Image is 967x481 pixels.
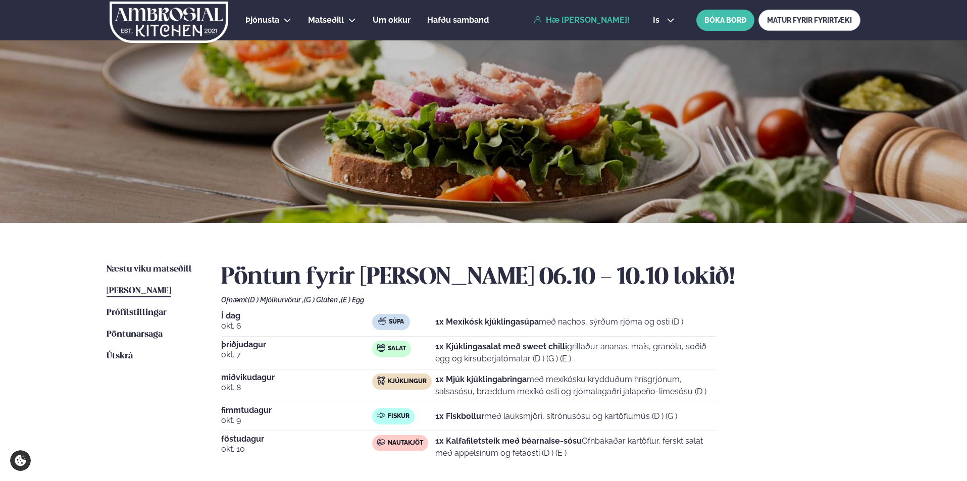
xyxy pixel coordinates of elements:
span: Kjúklingur [388,378,427,386]
span: [PERSON_NAME] [107,287,171,295]
img: chicken.svg [377,377,385,385]
span: okt. 10 [221,443,372,455]
span: Í dag [221,312,372,320]
a: [PERSON_NAME] [107,285,171,297]
p: grillaður ananas, maís, granóla, soðið egg og kirsuberjatómatar (D ) (G ) (E ) [435,341,716,365]
p: með nachos, sýrðum rjóma og osti (D ) [435,316,683,328]
a: Prófílstillingar [107,307,167,319]
span: okt. 9 [221,414,372,426]
span: okt. 8 [221,382,372,394]
a: Þjónusta [245,14,279,26]
a: Hafðu samband [427,14,489,26]
span: (D ) Mjólkurvörur , [248,296,304,304]
strong: 1x Mjúk kjúklingabringa [435,375,527,384]
a: Cookie settings [10,450,31,471]
strong: 1x Mexíkósk kjúklingasúpa [435,317,539,327]
span: Matseðill [308,15,344,25]
span: Fiskur [388,412,410,420]
span: okt. 7 [221,349,372,361]
a: Um okkur [373,14,411,26]
a: Útskrá [107,350,133,362]
span: okt. 6 [221,320,372,332]
span: Útskrá [107,352,133,360]
span: (G ) Glúten , [304,296,341,304]
a: Pöntunarsaga [107,329,163,341]
span: Nautakjöt [388,439,423,447]
span: Um okkur [373,15,411,25]
strong: 1x Kjúklingasalat með sweet chilli [435,342,567,351]
img: salad.svg [377,344,385,352]
span: miðvikudagur [221,373,372,382]
a: Matseðill [308,14,344,26]
img: logo [109,2,229,43]
h2: Pöntun fyrir [PERSON_NAME] 06.10 - 10.10 lokið! [221,263,860,292]
img: fish.svg [377,411,385,419]
span: föstudagur [221,435,372,443]
span: Salat [388,345,406,353]
span: (E ) Egg [341,296,364,304]
span: Súpa [389,318,404,326]
button: is [645,16,683,24]
img: beef.svg [377,438,385,446]
span: is [653,16,663,24]
a: Hæ [PERSON_NAME]! [534,16,630,25]
span: Pöntunarsaga [107,330,163,339]
strong: 1x Fiskbollur [435,411,484,421]
a: Næstu viku matseðill [107,263,192,276]
img: soup.svg [378,317,386,325]
span: Prófílstillingar [107,308,167,317]
button: BÓKA BORÐ [696,10,754,31]
p: með lauksmjöri, sítrónusósu og kartöflumús (D ) (G ) [435,410,677,422]
span: þriðjudagur [221,341,372,349]
span: Þjónusta [245,15,279,25]
strong: 1x Kalfafiletsteik með béarnaise-sósu [435,436,582,446]
span: Hafðu samband [427,15,489,25]
p: Ofnbakaðar kartöflur, ferskt salat með appelsínum og fetaosti (D ) (E ) [435,435,716,459]
a: MATUR FYRIR FYRIRTÆKI [758,10,860,31]
span: fimmtudagur [221,406,372,414]
p: með mexíkósku krydduðum hrísgrjónum, salsasósu, bræddum mexíkó osti og rjómalagaðri jalapeño-lime... [435,373,716,398]
span: Næstu viku matseðill [107,265,192,274]
div: Ofnæmi: [221,296,860,304]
